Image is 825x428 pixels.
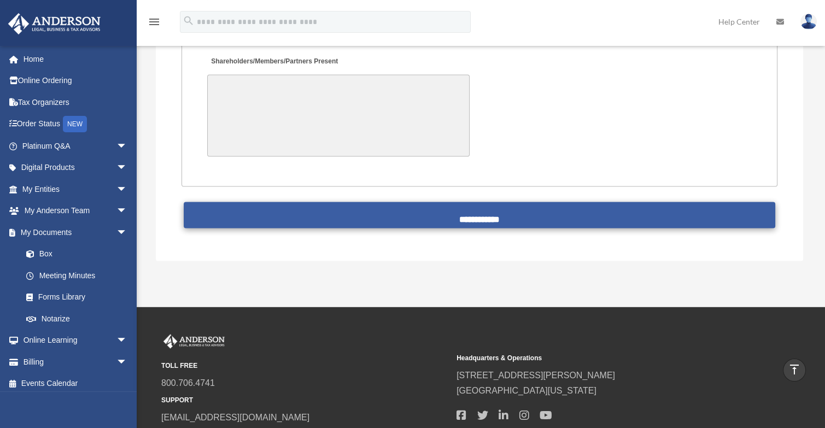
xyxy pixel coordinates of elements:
a: Box [15,243,144,265]
a: menu [148,19,161,28]
a: Events Calendar [8,373,144,395]
div: NEW [63,116,87,132]
a: Tax Organizers [8,91,144,113]
a: My Anderson Teamarrow_drop_down [8,200,144,222]
a: [STREET_ADDRESS][PERSON_NAME] [457,370,615,379]
i: vertical_align_top [788,363,801,376]
a: vertical_align_top [783,359,806,382]
img: Anderson Advisors Platinum Portal [5,13,104,34]
a: Digital Productsarrow_drop_down [8,157,144,179]
small: SUPPORT [161,394,449,406]
a: My Documentsarrow_drop_down [8,221,144,243]
a: 800.706.4741 [161,378,215,387]
small: TOLL FREE [161,360,449,371]
span: arrow_drop_down [116,221,138,244]
a: Online Learningarrow_drop_down [8,330,144,351]
span: arrow_drop_down [116,157,138,179]
i: menu [148,15,161,28]
span: arrow_drop_down [116,200,138,222]
label: Shareholders/Members/Partners Present [207,54,341,69]
a: Billingarrow_drop_down [8,351,144,373]
a: Home [8,48,144,70]
small: Headquarters & Operations [457,352,744,363]
span: arrow_drop_down [116,135,138,157]
a: My Entitiesarrow_drop_down [8,178,144,200]
a: [GEOGRAPHIC_DATA][US_STATE] [457,385,596,395]
a: Online Ordering [8,70,144,92]
a: Notarize [15,308,144,330]
a: [EMAIL_ADDRESS][DOMAIN_NAME] [161,412,309,421]
i: search [183,15,195,27]
a: Forms Library [15,286,144,308]
img: Anderson Advisors Platinum Portal [161,334,227,348]
a: Order StatusNEW [8,113,144,136]
a: Platinum Q&Aarrow_drop_down [8,135,144,157]
a: Meeting Minutes [15,265,138,286]
span: arrow_drop_down [116,178,138,201]
span: arrow_drop_down [116,330,138,352]
span: arrow_drop_down [116,351,138,373]
img: User Pic [800,14,817,30]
